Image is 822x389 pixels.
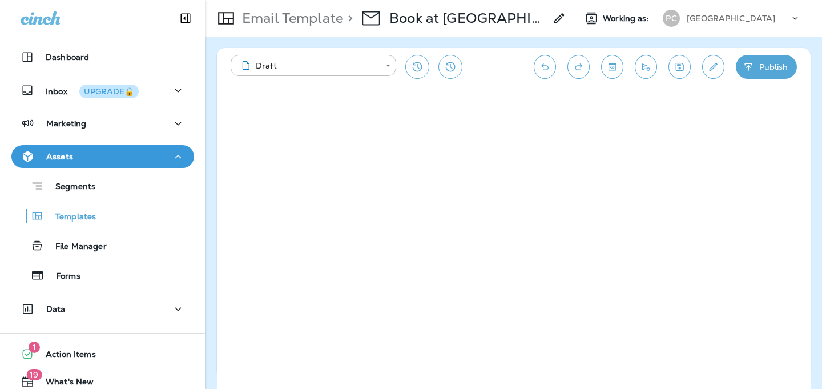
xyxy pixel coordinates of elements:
button: UPGRADE🔒 [79,85,139,98]
button: Marketing [11,112,194,135]
button: InboxUPGRADE🔒 [11,79,194,102]
span: Action Items [34,350,96,363]
p: [GEOGRAPHIC_DATA] [687,14,775,23]
button: Send test email [635,55,657,79]
button: Assets [11,145,194,168]
button: 1Action Items [11,343,194,366]
button: Undo [534,55,556,79]
p: Marketing [46,119,86,128]
button: Redo [567,55,590,79]
button: Restore from previous version [405,55,429,79]
button: Forms [11,263,194,287]
button: Edit details [702,55,724,79]
button: Dashboard [11,46,194,69]
span: Working as: [603,14,651,23]
p: Book at [GEOGRAPHIC_DATA] [389,10,546,27]
button: Publish [736,55,797,79]
div: Draft [239,60,378,71]
p: File Manager [44,242,107,252]
div: UPGRADE🔒 [84,87,134,95]
span: 19 [26,369,42,380]
p: Forms [45,271,80,282]
p: > [343,10,353,27]
p: Inbox [46,85,139,97]
button: File Manager [11,234,194,258]
button: View Changelog [438,55,462,79]
p: Templates [44,212,96,223]
button: Toggle preview [601,55,623,79]
button: Save [668,55,691,79]
div: PC [663,10,680,27]
button: Segments [11,174,194,198]
button: Collapse Sidebar [170,7,202,30]
p: Dashboard [46,53,89,62]
span: 1 [29,342,40,353]
p: Segments [44,182,95,193]
p: Email Template [237,10,343,27]
div: Book at Pigeon Creek [389,10,546,27]
p: Data [46,304,66,314]
button: Templates [11,204,194,228]
p: Assets [46,152,73,161]
button: Data [11,298,194,320]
